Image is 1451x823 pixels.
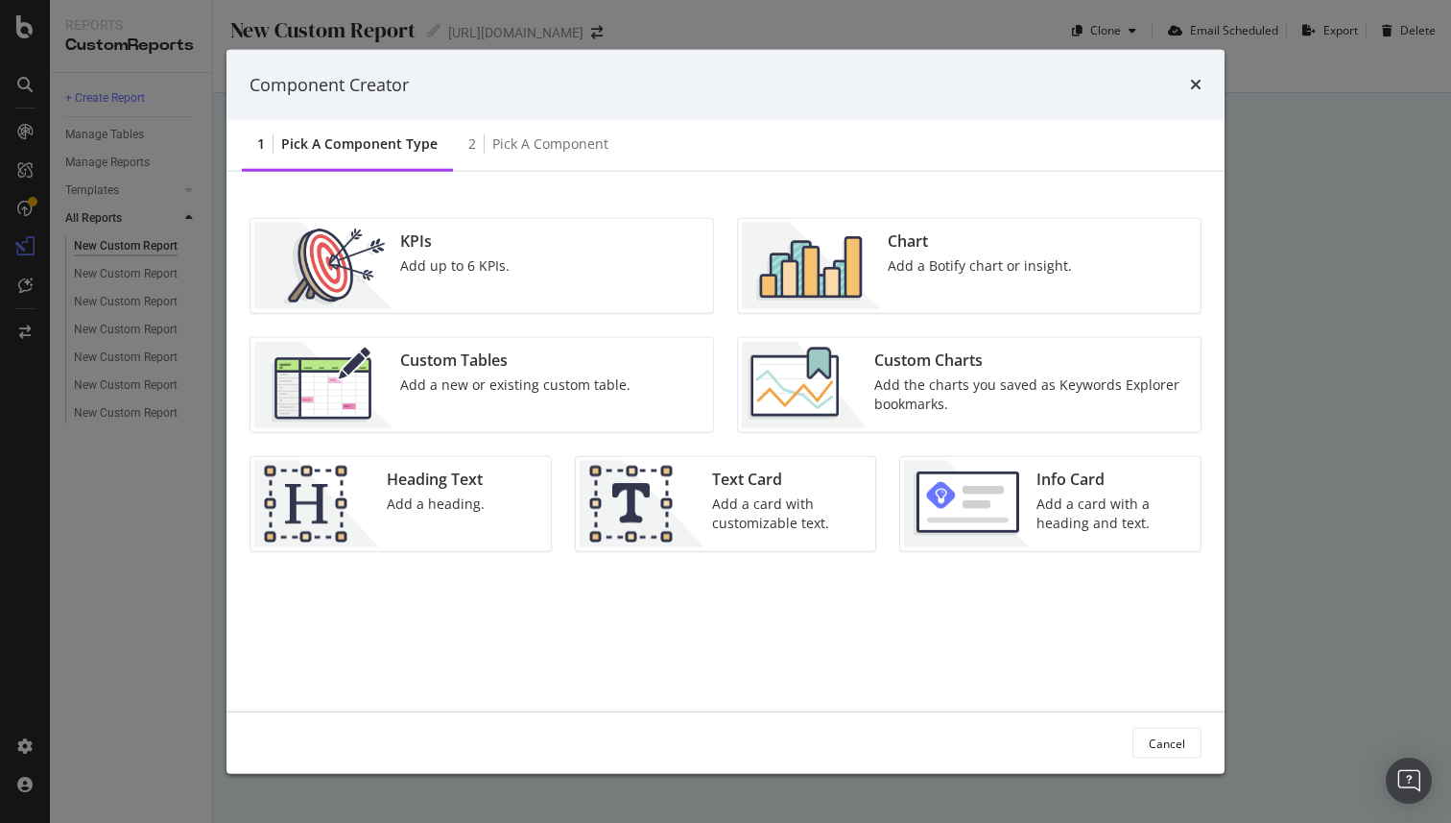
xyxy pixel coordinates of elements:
div: Add up to 6 KPIs. [400,256,510,276]
div: KPIs [400,230,510,253]
div: Pick a Component [492,134,608,154]
div: Custom Charts [874,350,1189,372]
img: 9fcGIRyhgxRLRpur6FCk681sBQ4rDmX99LnU5EkywwAAAAAElFTkSuQmCC [904,461,1029,547]
div: 1 [257,134,265,154]
div: Info Card [1036,469,1189,491]
div: Cancel [1149,735,1185,751]
img: BHjNRGjj.png [742,223,880,309]
div: Add a card with a heading and text. [1036,495,1189,533]
div: Add a card with customizable text. [712,495,865,533]
div: modal [226,49,1225,774]
img: CzM_nd8v.png [254,342,392,428]
div: Component Creator [250,72,409,97]
div: Text Card [712,469,865,491]
div: Open Intercom Messenger [1386,758,1432,804]
div: Add a Botify chart or insight. [888,256,1072,276]
div: Add a heading. [387,495,485,514]
div: Custom Tables [400,350,630,372]
div: Add a new or existing custom table. [400,375,630,395]
img: Chdk0Fza.png [742,342,867,428]
div: Add the charts you saved as Keywords Explorer bookmarks. [874,375,1189,414]
button: Cancel [1132,728,1201,759]
img: CIPqJSrR.png [580,461,704,547]
div: 2 [468,134,476,154]
div: Chart [888,230,1072,253]
img: CtJ9-kHf.png [254,461,379,547]
div: times [1190,72,1201,97]
div: Heading Text [387,469,485,491]
img: __UUOcd1.png [254,223,392,309]
div: Pick a Component type [281,134,438,154]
